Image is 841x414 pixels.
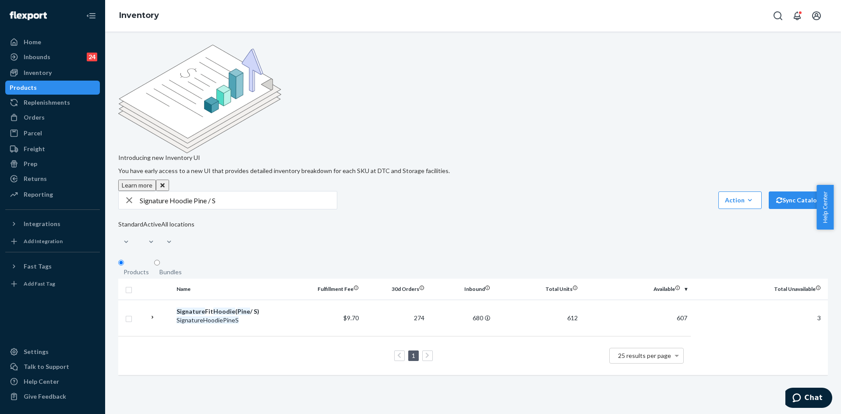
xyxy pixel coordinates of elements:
td: 680 [428,300,494,336]
th: Available [581,279,691,300]
div: Fit ( / S) [177,307,293,316]
button: Integrations [5,217,100,231]
a: Page 1 is your current page [410,352,417,359]
th: 30d Orders [362,279,428,300]
a: Help Center [5,375,100,389]
div: Products [10,83,37,92]
div: Orders [24,113,45,122]
button: Learn more [118,180,156,191]
p: Introducing new Inventory UI [118,153,828,162]
button: Action [718,191,762,209]
div: Inventory [24,68,52,77]
div: Home [24,38,41,46]
a: Returns [5,172,100,186]
a: Add Integration [5,234,100,248]
a: Parcel [5,126,100,140]
em: SignatureHoodiePineS [177,316,239,324]
a: Orders [5,110,100,124]
button: Open Search Box [769,7,787,25]
div: Reporting [24,190,53,199]
a: Prep [5,157,100,171]
div: Add Integration [24,237,63,245]
span: $9.70 [343,314,359,322]
th: Inbound [428,279,494,300]
button: Give Feedback [5,389,100,403]
div: Give Feedback [24,392,66,401]
div: Active [143,220,161,229]
img: new-reports-banner-icon.82668bd98b6a51aee86340f2a7b77ae3.png [118,45,281,153]
input: Active [143,229,144,237]
a: Replenishments [5,96,100,110]
div: Fast Tags [24,262,52,271]
span: 25 results per page [618,352,671,359]
button: Sync Catalog [769,191,828,209]
input: Standard [118,229,119,237]
th: Total Units [494,279,581,300]
em: Pine [237,308,250,315]
button: Close Navigation [82,7,100,25]
iframe: Opens a widget where you can chat to one of our agents [785,388,832,410]
div: Action [725,196,755,205]
a: Inventory [119,11,159,20]
div: Integrations [24,219,60,228]
input: Search inventory by name or sku [140,191,337,209]
img: Flexport logo [10,11,47,20]
input: All locations [161,229,162,237]
th: Fulfillment Fee [297,279,362,300]
div: Standard [118,220,143,229]
input: Bundles [154,260,160,265]
div: Prep [24,159,37,168]
div: Returns [24,174,47,183]
div: Bundles [159,268,182,276]
span: 3 [817,314,821,322]
button: Talk to Support [5,360,100,374]
span: 612 [567,314,578,322]
em: Hoodie [213,308,235,315]
button: Fast Tags [5,259,100,273]
th: Total Unavailable [691,279,828,300]
div: Parcel [24,129,42,138]
button: Close [156,180,169,191]
a: Freight [5,142,100,156]
div: Settings [24,347,49,356]
div: All locations [161,220,194,229]
input: Products [118,260,124,265]
em: Signature [177,308,205,315]
div: Inbounds [24,53,50,61]
div: Add Fast Tag [24,280,55,287]
a: Reporting [5,188,100,202]
a: Settings [5,345,100,359]
a: Add Fast Tag [5,277,100,291]
div: Freight [24,145,45,153]
td: 274 [362,300,428,336]
button: Open account menu [808,7,825,25]
p: You have early access to a new UI that provides detailed inventory breakdown for each SKU at DTC ... [118,166,828,175]
div: 24 [87,53,97,61]
button: Open notifications [788,7,806,25]
div: Talk to Support [24,362,69,371]
a: Products [5,81,100,95]
a: Home [5,35,100,49]
a: Inbounds24 [5,50,100,64]
th: Name [173,279,296,300]
span: 607 [677,314,687,322]
a: Inventory [5,66,100,80]
div: Help Center [24,377,59,386]
ol: breadcrumbs [112,3,166,28]
div: Replenishments [24,98,70,107]
div: Products [124,268,149,276]
button: Help Center [816,185,834,230]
